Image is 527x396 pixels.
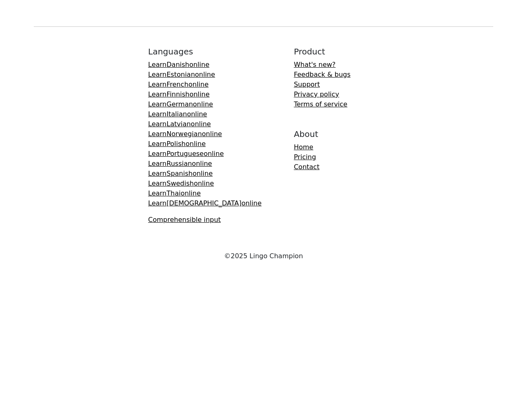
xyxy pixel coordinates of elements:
a: Feedback & bugs [294,71,351,78]
a: LearnThaionline [148,189,201,197]
a: LearnFinnishonline [148,90,210,98]
h5: Languages [148,47,261,57]
a: Contact [294,163,319,171]
a: LearnDanishonline [148,61,210,68]
a: LearnRussianonline [148,160,212,167]
a: LearnLatvianonline [148,120,211,128]
a: Terms of service [294,100,347,108]
h5: Product [294,47,351,57]
a: Pricing [294,153,316,161]
div: © 2025 Lingo Champion [29,251,498,261]
a: Support [294,80,320,88]
a: Home [294,143,313,151]
a: LearnEstonianonline [148,71,215,78]
a: LearnPolishonline [148,140,206,148]
a: Learn[DEMOGRAPHIC_DATA]online [148,199,261,207]
a: LearnSpanishonline [148,170,213,177]
a: LearnItalianonline [148,110,207,118]
a: LearnNorwegianonline [148,130,222,138]
a: Privacy policy [294,90,339,98]
a: LearnGermanonline [148,100,213,108]
a: LearnFrenchonline [148,80,209,88]
h5: About [294,129,351,139]
a: LearnPortugueseonline [148,150,224,158]
a: LearnSwedishonline [148,179,214,187]
a: What's new? [294,61,336,68]
a: Comprehensible input [148,216,221,224]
